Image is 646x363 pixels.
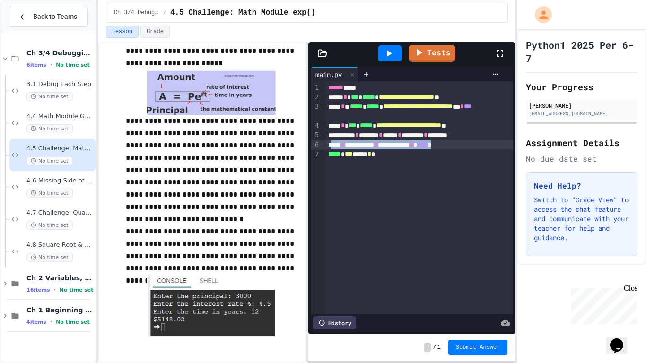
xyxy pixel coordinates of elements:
[26,209,94,217] span: 4.7 Challenge: Quadratic Formula
[56,319,90,325] span: No time set
[567,284,637,324] iframe: chat widget
[50,318,52,326] span: •
[60,287,94,293] span: No time set
[526,153,637,164] div: No due date set
[409,45,455,62] a: Tests
[606,325,637,354] iframe: chat widget
[311,121,320,130] div: 4
[26,221,73,230] span: No time set
[311,140,320,150] div: 6
[114,9,159,17] span: Ch 3/4 Debugging/Modules
[26,189,73,198] span: No time set
[311,93,320,102] div: 2
[54,286,56,294] span: •
[448,340,508,355] button: Submit Answer
[9,7,88,27] button: Back to Teams
[26,80,94,88] span: 3.1 Debug Each Step
[56,62,90,68] span: No time set
[311,150,320,159] div: 7
[311,69,347,79] div: main.py
[26,253,73,262] span: No time set
[526,136,637,149] h2: Assignment Details
[26,241,94,249] span: 4.8 Square Root & Absolute Value
[26,62,46,68] span: 6 items
[26,306,94,314] span: Ch 1 Beginning in CS
[311,130,320,140] div: 5
[437,344,441,351] span: 1
[26,156,73,165] span: No time set
[424,343,431,352] span: -
[163,9,166,17] span: /
[50,61,52,69] span: •
[140,26,170,38] button: Grade
[433,344,436,351] span: /
[311,102,320,121] div: 3
[26,319,46,325] span: 4 items
[106,26,139,38] button: Lesson
[26,287,50,293] span: 16 items
[4,4,65,60] div: Chat with us now!Close
[26,112,94,121] span: 4.4 Math Module GCD
[26,92,73,101] span: No time set
[26,49,94,57] span: Ch 3/4 Debugging/Modules
[33,12,77,22] span: Back to Teams
[456,344,500,351] span: Submit Answer
[313,316,356,329] div: History
[534,180,629,191] h3: Need Help?
[26,177,94,185] span: 4.6 Missing Side of a Triangle
[170,7,315,18] span: 4.5 Challenge: Math Module exp()
[529,101,635,110] div: [PERSON_NAME]
[311,67,358,81] div: main.py
[529,110,635,117] div: [EMAIL_ADDRESS][DOMAIN_NAME]
[534,195,629,242] p: Switch to "Grade View" to access the chat feature and communicate with your teacher for help and ...
[311,83,320,93] div: 1
[26,145,94,153] span: 4.5 Challenge: Math Module exp()
[26,274,94,282] span: Ch 2 Variables, Statements & Expressions
[526,38,637,65] h1: Python1 2025 Per 6-7
[525,4,554,26] div: My Account
[526,80,637,94] h2: Your Progress
[26,124,73,133] span: No time set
